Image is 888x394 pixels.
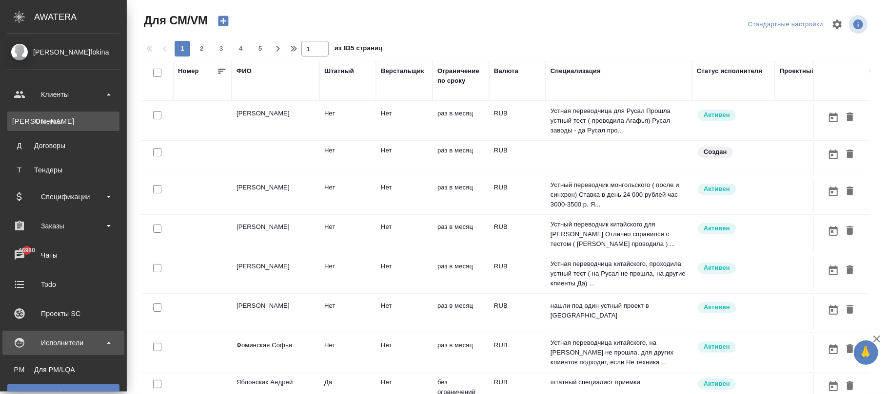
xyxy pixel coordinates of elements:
[551,66,601,76] div: Специализация
[489,141,546,175] td: RUB
[551,180,687,209] p: Устный переводчик монгольского ( после и синхрон) Ставка в день 24 000 рублей час 3000-3500 р. Я...
[704,342,730,352] p: Активен
[433,296,489,330] td: раз в месяц
[214,41,229,56] button: 3
[842,340,858,358] button: Удалить
[376,141,433,175] td: Нет
[697,340,770,354] div: Рядовой исполнитель: назначай с учетом рейтинга
[7,87,119,102] div: Клиенты
[704,147,727,157] p: Создан
[12,141,115,150] div: Договоры
[319,141,376,175] td: Нет
[433,104,489,138] td: раз в месяц
[842,146,858,164] button: Удалить
[825,222,842,240] button: Открыть календарь загрузки
[7,336,119,350] div: Исполнители
[141,13,208,28] span: Для СМ/VM
[232,257,319,291] td: [PERSON_NAME]
[178,66,199,76] div: Номер
[697,262,770,275] div: Рядовой исполнитель: назначай с учетом рейтинга
[704,184,730,194] p: Активен
[433,141,489,175] td: раз в месяц
[7,47,119,57] div: [PERSON_NAME]fokina
[376,178,433,212] td: Нет
[237,66,252,76] div: ФИО
[376,217,433,251] td: Нет
[233,44,249,54] span: 4
[253,41,268,56] button: 5
[12,116,115,126] div: Клиенты
[437,66,484,86] div: Ограничение по сроку
[842,301,858,319] button: Удалить
[697,377,770,391] div: Рядовой исполнитель: назначай с учетом рейтинга
[7,306,119,321] div: Проекты SC
[697,222,770,235] div: Рядовой исполнитель: назначай с учетом рейтинга
[825,183,842,201] button: Открыть календарь загрузки
[842,183,858,201] button: Удалить
[12,365,115,375] div: Для PM/LQA
[489,217,546,251] td: RUB
[433,178,489,212] td: раз в месяц
[551,220,687,249] p: Устный переводчик китайского для [PERSON_NAME] Отлично справился с тестом ( [PERSON_NAME] проводи...
[232,104,319,138] td: [PERSON_NAME]
[489,257,546,291] td: RUB
[214,44,229,54] span: 3
[376,257,433,291] td: Нет
[433,217,489,251] td: раз в месяц
[825,340,842,358] button: Открыть календарь загрузки
[842,109,858,127] button: Удалить
[7,112,119,131] a: [PERSON_NAME]Клиенты
[13,245,41,255] span: 46980
[746,17,826,32] div: split button
[2,272,124,297] a: Todo
[551,259,687,288] p: Устная переводчица китайского, проходила устный тест ( на Русал не прошла, на другие клиенты Да) ...
[489,104,546,138] td: RUB
[233,41,249,56] button: 4
[2,243,124,267] a: 46980Чаты
[825,109,842,127] button: Открыть календарь загрузки
[494,66,518,76] div: Валюта
[7,189,119,204] div: Спецификации
[376,296,433,330] td: Нет
[335,42,382,56] span: из 835 страниц
[842,222,858,240] button: Удалить
[433,257,489,291] td: раз в месяц
[825,301,842,319] button: Открыть календарь загрузки
[194,41,210,56] button: 2
[376,336,433,370] td: Нет
[212,13,235,29] button: Создать
[319,104,376,138] td: Нет
[7,160,119,180] a: ТТендеры
[319,178,376,212] td: Нет
[232,296,319,330] td: [PERSON_NAME]
[842,262,858,280] button: Удалить
[849,15,869,34] span: Посмотреть информацию
[232,217,319,251] td: [PERSON_NAME]
[12,165,115,175] div: Тендеры
[232,178,319,212] td: [PERSON_NAME]
[319,336,376,370] td: Нет
[551,301,687,320] p: нашли под один устный проект в [GEOGRAPHIC_DATA]
[551,338,687,367] p: Устная переводчица китайского, на [PERSON_NAME] не прошла, для других клиентов подходит, если Не ...
[489,178,546,212] td: RUB
[319,257,376,291] td: Нет
[826,13,849,36] span: Настроить таблицу
[376,104,433,138] td: Нет
[433,336,489,370] td: раз в месяц
[854,340,878,365] button: 🙏
[253,44,268,54] span: 5
[381,66,424,76] div: Верстальщик
[194,44,210,54] span: 2
[324,66,354,76] div: Штатный
[551,377,687,387] p: штатный специалист приемки
[232,336,319,370] td: Фоминская Софья
[2,301,124,326] a: Проекты SC
[704,302,730,312] p: Активен
[319,217,376,251] td: Нет
[704,379,730,389] p: Активен
[704,263,730,273] p: Активен
[697,301,770,314] div: Рядовой исполнитель: назначай с учетом рейтинга
[319,296,376,330] td: Нет
[7,136,119,155] a: ДДоговоры
[825,146,842,164] button: Открыть календарь загрузки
